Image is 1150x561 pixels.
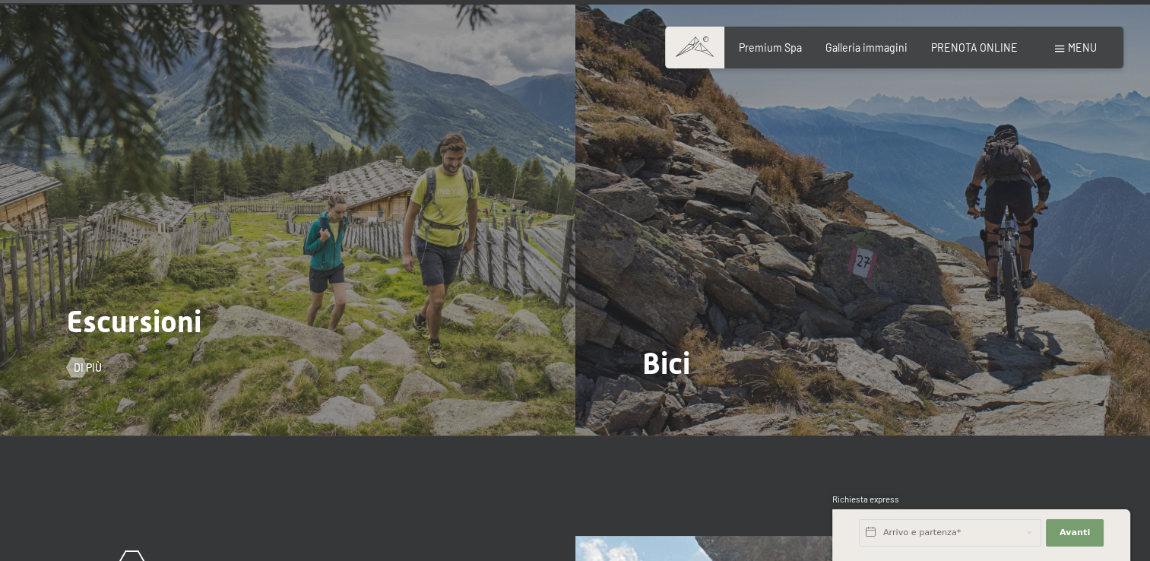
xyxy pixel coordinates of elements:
[67,304,201,339] span: Escursioni
[831,528,834,539] span: 1
[1060,527,1090,539] span: Avanti
[931,41,1018,54] a: PRENOTA ONLINE
[825,41,908,54] a: Galleria immagini
[1068,41,1097,54] span: Menu
[1046,519,1104,547] button: Avanti
[648,402,676,417] span: Di più
[67,360,102,376] a: Di più
[832,494,899,504] span: Richiesta express
[642,402,677,417] a: Di più
[74,360,102,376] span: Di più
[428,316,543,331] span: Consenso marketing*
[642,346,690,381] span: Bici
[739,41,802,54] a: Premium Spa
